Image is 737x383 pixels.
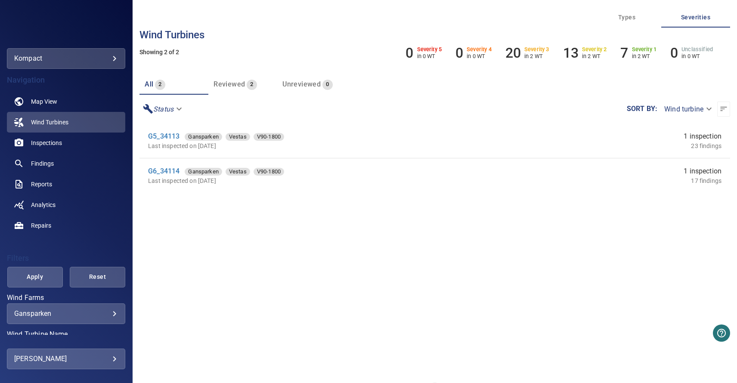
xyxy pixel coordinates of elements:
[31,201,56,209] span: Analytics
[254,167,284,176] span: V90-1800
[620,45,656,61] li: Severity 1
[139,49,730,56] h5: Showing 2 of 2
[7,331,125,338] label: Wind Turbine Name
[31,139,62,147] span: Inspections
[524,53,549,59] p: in 2 WT
[524,46,549,53] h6: Severity 3
[406,45,442,61] li: Severity 5
[14,352,118,366] div: [PERSON_NAME]
[18,272,52,282] span: Apply
[717,102,730,117] button: Sort list from newest to oldest
[254,168,284,176] div: V90-1800
[139,102,187,117] div: Status
[14,309,118,318] div: Gansparken
[417,46,442,53] h6: Severity 5
[185,167,222,176] span: Gansparken
[7,294,125,301] label: Wind Farms
[226,167,250,176] span: Vestas
[7,303,125,324] div: Wind Farms
[7,112,125,133] a: windturbines active
[7,215,125,236] a: repairs noActive
[31,159,54,168] span: Findings
[670,45,713,61] li: Severity Unclassified
[214,80,245,88] span: Reviewed
[7,267,63,287] button: Apply
[681,46,713,53] h6: Unclassified
[7,76,125,84] h4: Navigation
[684,166,722,176] span: 1 inspection
[657,102,717,117] div: Wind turbine
[148,132,180,140] a: G5_34113
[582,46,607,53] h6: Severity 2
[14,52,118,65] div: kompact
[563,45,607,61] li: Severity 2
[7,133,125,153] a: inspections noActive
[7,195,125,215] a: analytics noActive
[226,168,250,176] div: Vestas
[145,80,153,88] span: all
[31,180,52,188] span: Reports
[70,267,125,287] button: Reset
[563,45,579,61] h6: 13
[31,221,51,230] span: Repairs
[254,133,284,141] span: V90-1800
[153,105,173,113] em: Status
[681,53,713,59] p: in 0 WT
[505,45,549,61] li: Severity 3
[185,168,222,176] div: Gansparken
[155,80,165,90] span: 2
[282,80,321,88] span: Unreviewed
[417,53,442,59] p: in 0 WT
[81,272,115,282] span: Reset
[632,46,657,53] h6: Severity 1
[666,12,725,23] span: Severities
[247,80,257,90] span: 2
[7,48,125,69] div: kompact
[148,167,180,175] a: G6_34114
[691,142,722,150] p: 23 findings
[467,53,492,59] p: in 0 WT
[691,176,722,185] p: 17 findings
[598,12,656,23] span: Types
[7,254,125,263] h4: Filters
[322,80,332,90] span: 0
[31,97,57,106] span: Map View
[670,45,678,61] h6: 0
[185,133,222,141] span: Gansparken
[455,45,492,61] li: Severity 4
[7,174,125,195] a: reports noActive
[627,105,657,112] label: Sort by :
[620,45,628,61] h6: 7
[505,45,521,61] h6: 20
[684,131,722,142] span: 1 inspection
[226,133,250,141] span: Vestas
[467,46,492,53] h6: Severity 4
[139,29,730,40] h3: Wind turbines
[406,45,413,61] h6: 0
[31,118,68,127] span: Wind Turbines
[148,142,485,150] p: Last inspected on [DATE]
[148,176,485,185] p: Last inspected on [DATE]
[455,45,463,61] h6: 0
[7,91,125,112] a: map noActive
[7,153,125,174] a: findings noActive
[632,53,657,59] p: in 2 WT
[582,53,607,59] p: in 2 WT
